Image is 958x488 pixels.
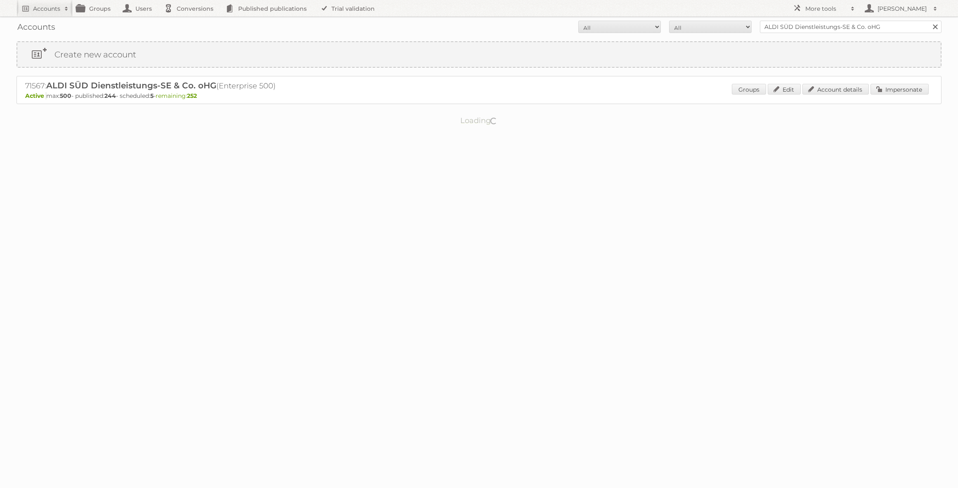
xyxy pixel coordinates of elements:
[870,84,929,95] a: Impersonate
[60,92,71,99] strong: 500
[768,84,801,95] a: Edit
[156,92,197,99] span: remaining:
[33,5,60,13] h2: Accounts
[802,84,869,95] a: Account details
[17,42,941,67] a: Create new account
[434,112,524,129] p: Loading
[25,92,46,99] span: Active
[875,5,929,13] h2: [PERSON_NAME]
[187,92,197,99] strong: 252
[805,5,847,13] h2: More tools
[25,81,314,91] h2: 71567: (Enterprise 500)
[732,84,766,95] a: Groups
[150,92,154,99] strong: 5
[25,92,933,99] p: max: - published: - scheduled: -
[104,92,116,99] strong: 244
[46,81,216,90] span: ALDI SÜD Dienstleistungs-SE & Co. oHG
